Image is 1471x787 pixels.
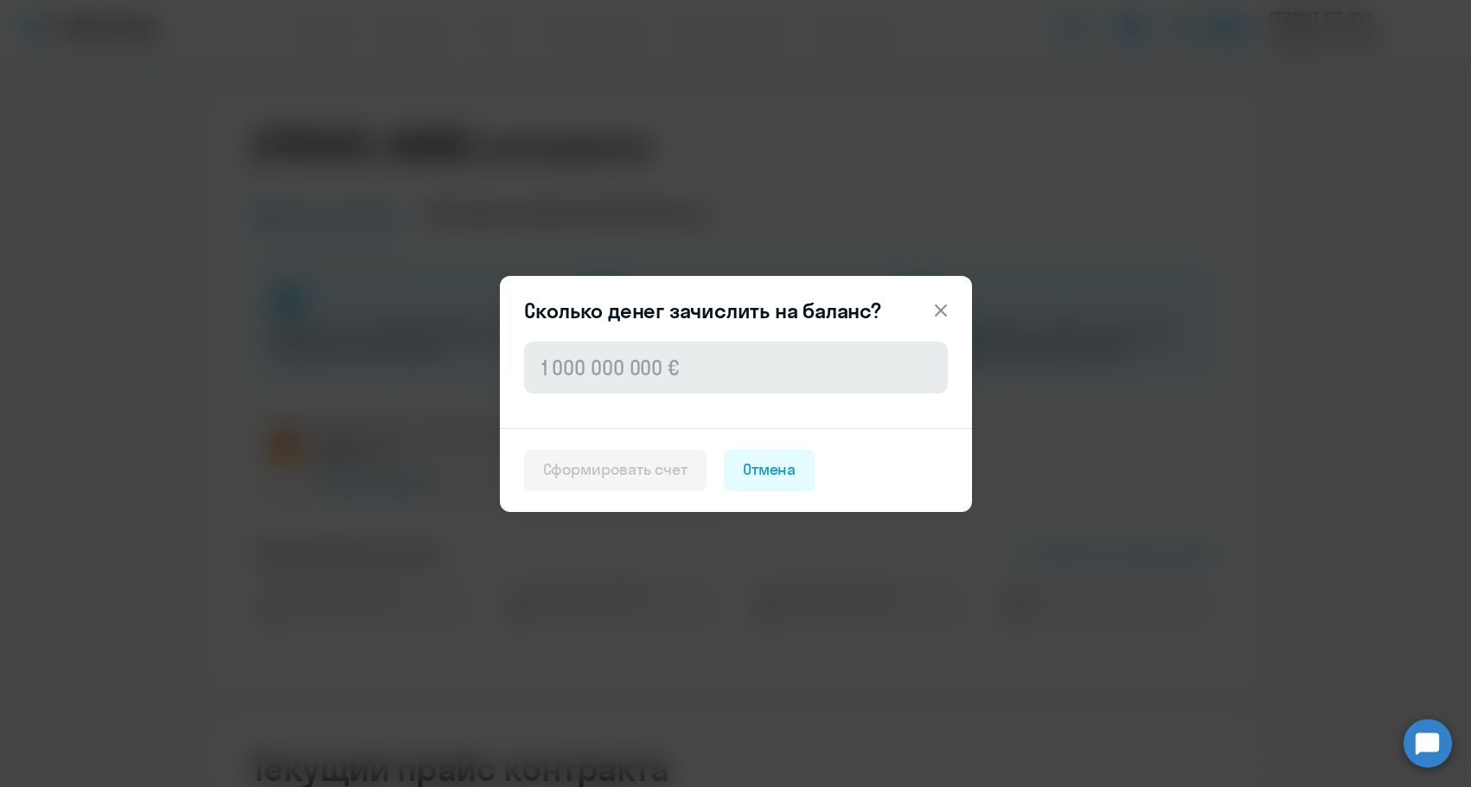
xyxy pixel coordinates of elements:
[524,450,707,491] button: Сформировать счет
[724,450,815,491] button: Отмена
[500,297,972,324] header: Сколько денег зачислить на баланс?
[543,458,688,481] div: Сформировать счет
[524,342,948,393] input: 1 000 000 000 €
[743,458,796,481] div: Отмена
